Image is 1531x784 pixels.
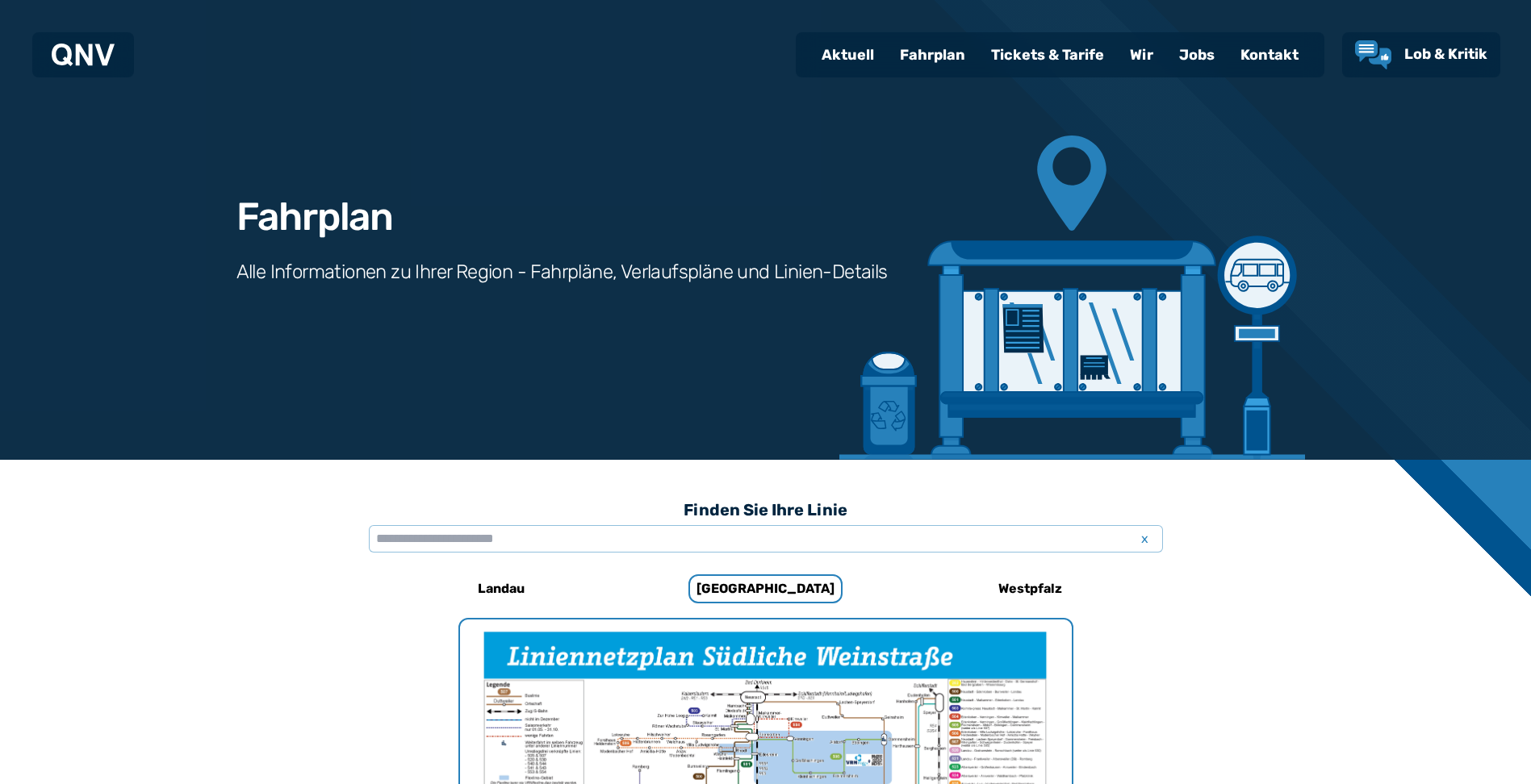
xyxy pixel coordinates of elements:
[1228,34,1311,76] a: Kontakt
[923,569,1138,608] a: Westpfalz
[688,574,843,603] h6: [GEOGRAPHIC_DATA]
[369,492,1163,528] h3: Finden Sie Ihre Linie
[887,34,978,76] a: Fahrplan
[236,198,393,236] h1: Fahrplan
[52,39,115,71] a: QNV Logo
[394,569,609,608] a: Landau
[236,259,888,285] h3: Alle Informationen zu Ihrer Region - Fahrpläne, Verlaufspläne und Linien-Details
[52,44,115,66] img: QNV Logo
[992,576,1069,602] h6: Westpfalz
[1355,40,1487,69] a: Lob & Kritik
[1134,529,1157,548] span: x
[471,576,531,602] h6: Landau
[1117,34,1166,76] a: Wir
[1166,34,1228,76] a: Jobs
[809,34,887,76] a: Aktuell
[978,34,1117,76] a: Tickets & Tarife
[1404,45,1487,63] span: Lob & Kritik
[659,569,873,608] a: [GEOGRAPHIC_DATA]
